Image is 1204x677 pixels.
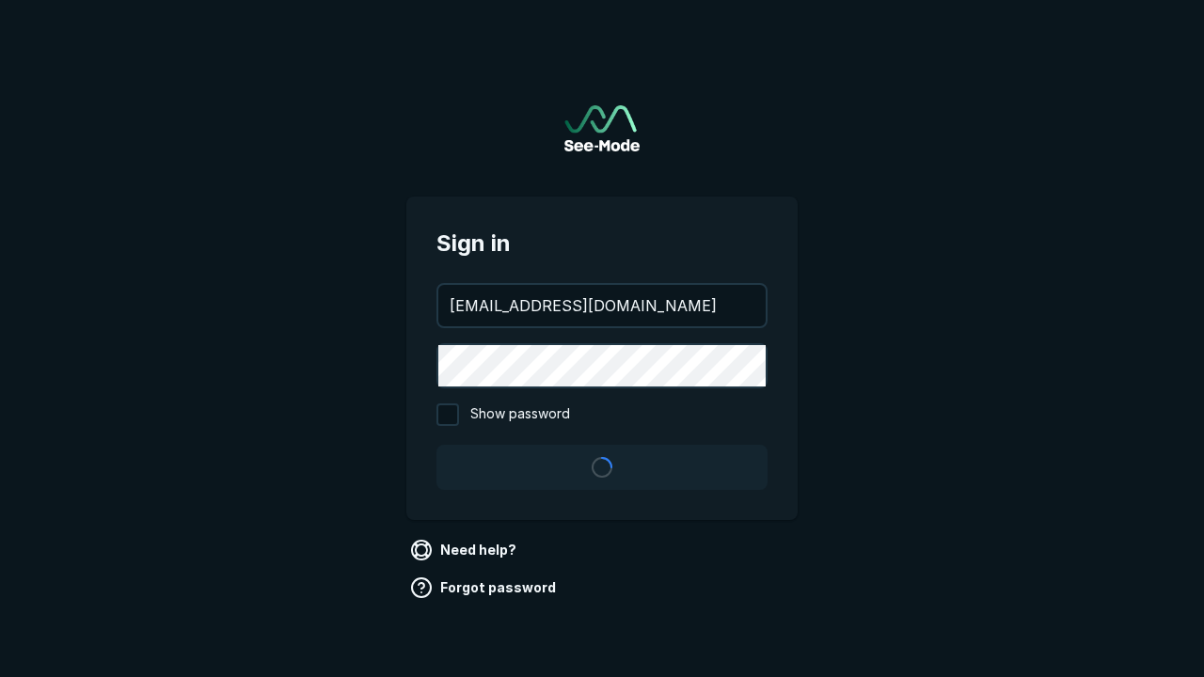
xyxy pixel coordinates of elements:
input: your@email.com [438,285,766,326]
img: See-Mode Logo [564,105,640,151]
a: Need help? [406,535,524,565]
a: Go to sign in [564,105,640,151]
a: Forgot password [406,573,563,603]
span: Show password [470,403,570,426]
span: Sign in [436,227,768,260]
